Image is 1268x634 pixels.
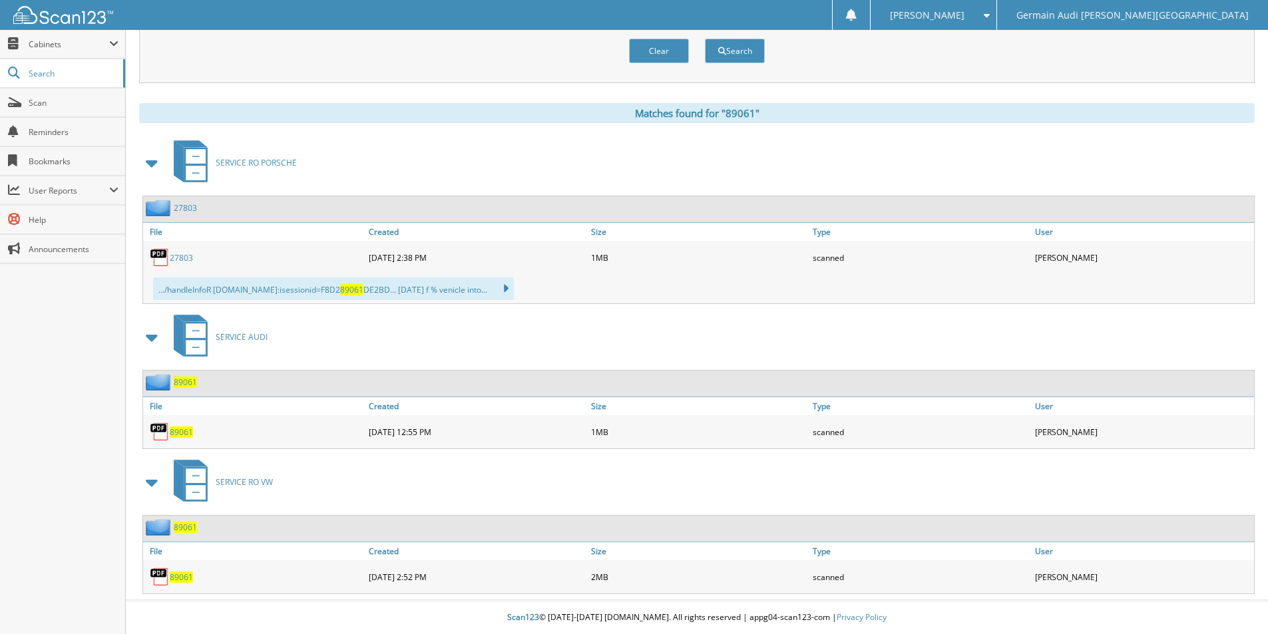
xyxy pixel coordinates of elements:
span: [PERSON_NAME] [890,11,964,19]
img: folder2.png [146,374,174,391]
a: 89061 [174,377,197,388]
a: Size [588,397,810,415]
span: Help [29,214,118,226]
img: folder2.png [146,519,174,536]
span: SERVICE AUDI [216,331,268,343]
a: 27803 [170,252,193,263]
div: scanned [809,418,1032,445]
span: Cabinets [29,39,109,50]
div: [PERSON_NAME] [1032,244,1254,271]
img: folder2.png [146,200,174,216]
div: [DATE] 2:38 PM [365,244,588,271]
div: 1MB [588,244,810,271]
span: User Reports [29,185,109,196]
div: 1MB [588,418,810,445]
span: Reminders [29,126,118,138]
a: SERVICE RO PORSCHE [166,136,297,189]
a: SERVICE AUDI [166,311,268,363]
span: 89061 [340,284,363,295]
span: Germain Audi [PERSON_NAME][GEOGRAPHIC_DATA] [1016,11,1249,19]
div: © [DATE]-[DATE] [DOMAIN_NAME]. All rights reserved | appg04-scan123-com | [126,601,1268,634]
img: PDF.png [150,422,170,442]
img: PDF.png [150,567,170,587]
a: 89061 [170,426,193,438]
iframe: Chat Widget [1201,570,1268,634]
a: User [1032,397,1254,415]
div: [DATE] 2:52 PM [365,563,588,590]
a: 27803 [174,202,197,214]
a: File [143,397,365,415]
div: [PERSON_NAME] [1032,418,1254,445]
span: SERVICE RO VW [216,476,273,488]
a: File [143,542,365,560]
a: Created [365,542,588,560]
div: scanned [809,244,1032,271]
a: File [143,223,365,241]
a: Type [809,542,1032,560]
a: 89061 [174,522,197,533]
div: .../handleInfoR [DOMAIN_NAME]:isessionid=F8D2 DE2BD... [DATE] f % venicle into... [153,277,514,300]
span: Announcements [29,243,118,255]
span: Search [29,68,116,79]
span: Scan [29,97,118,108]
a: Created [365,223,588,241]
a: Privacy Policy [837,611,887,623]
img: PDF.png [150,247,170,267]
a: 89061 [170,571,193,583]
a: Size [588,542,810,560]
a: SERVICE RO VW [166,456,273,508]
button: Search [705,39,765,63]
div: Matches found for "89061" [139,103,1255,123]
img: scan123-logo-white.svg [13,6,113,24]
a: User [1032,223,1254,241]
div: scanned [809,563,1032,590]
div: [PERSON_NAME] [1032,563,1254,590]
div: 2MB [588,563,810,590]
span: Scan123 [507,611,539,623]
span: SERVICE RO PORSCHE [216,157,297,168]
a: Type [809,397,1032,415]
a: User [1032,542,1254,560]
a: Created [365,397,588,415]
button: Clear [629,39,689,63]
a: Size [588,223,810,241]
span: Bookmarks [29,156,118,167]
div: [DATE] 12:55 PM [365,418,588,445]
a: Type [809,223,1032,241]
